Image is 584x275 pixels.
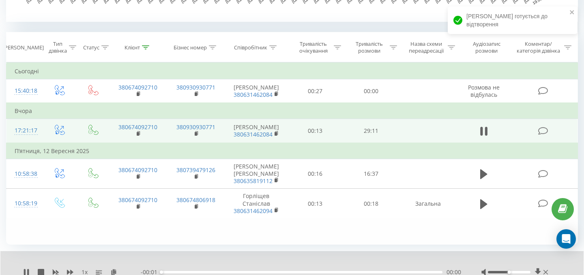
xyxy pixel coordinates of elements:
[399,189,457,219] td: Загальна
[118,123,157,131] a: 380674092710
[464,41,509,54] div: Аудіозапис розмови
[174,44,207,51] div: Бізнес номер
[225,119,288,143] td: [PERSON_NAME]
[118,166,157,174] a: 380674092710
[176,166,215,174] a: 380739479126
[160,271,163,274] div: Accessibility label
[176,123,215,131] a: 380930930771
[6,103,578,119] td: Вчора
[49,41,67,54] div: Тип дзвінка
[343,79,399,103] td: 00:00
[288,79,344,103] td: 00:27
[234,177,273,185] a: 380635819112
[288,189,344,219] td: 00:13
[569,9,575,17] button: close
[507,271,511,274] div: Accessibility label
[288,119,344,143] td: 00:13
[225,79,288,103] td: [PERSON_NAME]
[234,130,273,138] a: 380631462084
[15,166,34,182] div: 10:58:38
[343,119,399,143] td: 29:11
[343,159,399,189] td: 16:37
[234,207,273,215] a: 380631462094
[234,44,267,51] div: Співробітник
[15,123,34,139] div: 17:21:17
[448,6,578,34] div: [PERSON_NAME] готується до відтворення
[176,196,215,204] a: 380674806918
[556,229,576,249] div: Open Intercom Messenger
[406,41,446,54] div: Назва схеми переадресації
[6,63,578,79] td: Сьогодні
[225,189,288,219] td: Горліщев Станіслав
[515,41,562,54] div: Коментар/категорія дзвінка
[234,91,273,98] a: 380631462084
[118,83,157,91] a: 380674092710
[343,189,399,219] td: 00:18
[118,196,157,204] a: 380674092710
[468,83,500,98] span: Розмова не відбулась
[225,159,288,189] td: [PERSON_NAME] [PERSON_NAME]
[295,41,332,54] div: Тривалість очікування
[350,41,388,54] div: Тривалість розмови
[125,44,140,51] div: Клієнт
[3,44,44,51] div: [PERSON_NAME]
[176,83,215,91] a: 380930930771
[15,83,34,99] div: 15:40:18
[6,143,578,159] td: П’ятниця, 12 Вересня 2025
[288,159,344,189] td: 00:16
[83,44,99,51] div: Статус
[15,196,34,211] div: 10:58:19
